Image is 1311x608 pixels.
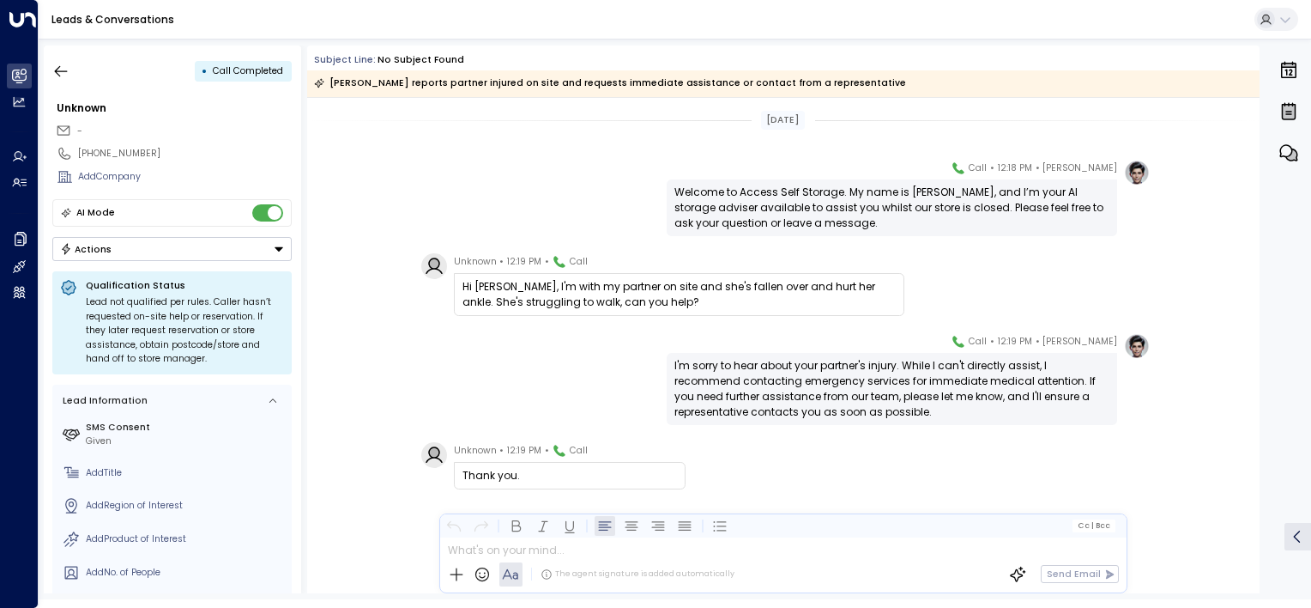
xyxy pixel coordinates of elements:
span: Subject Line: [314,53,376,66]
button: Undo [444,515,464,536]
div: The agent signature is added automatically [541,568,734,581]
span: Unknown [454,253,497,271]
div: No subject found [378,53,464,67]
div: Hi [PERSON_NAME], I'm with my partner on site and she's fallen over and hurt her ankle. She's str... [462,279,896,310]
span: • [545,442,549,459]
span: 12:19 PM [507,442,541,459]
div: Lead not qualified per rules. Caller hasn’t requested on-site help or reservation. If they later ... [86,295,284,367]
div: [DATE] [761,111,805,130]
div: Given [86,435,287,448]
p: Qualification Status [86,279,284,292]
span: 12:19 PM [507,253,541,271]
div: [PHONE_NUMBER] [78,147,292,161]
span: Call Completed [213,64,283,77]
div: Unknown [57,100,292,116]
span: Call [570,442,588,459]
div: AddProduct of Interest [86,532,287,546]
div: Lead Information [58,394,148,408]
div: AddTitle [86,466,287,480]
div: I'm sorry to hear about your partner's injury. While I can't directly assist, I recommend contact... [674,358,1109,420]
div: AddRegion of Interest [86,499,287,513]
div: AI Mode [76,204,115,222]
span: 12:19 PM [998,333,1032,350]
label: SMS Consent [86,421,287,435]
span: [PERSON_NAME] [1042,160,1117,177]
span: • [1036,333,1040,350]
span: • [499,253,504,271]
span: Cc Bcc [1078,521,1110,530]
div: [PERSON_NAME] reports partner injured on site and requests immediate assistance or contact from a... [314,75,906,92]
button: Cc|Bcc [1072,520,1115,532]
a: Leads & Conversations [51,12,174,27]
div: Button group with a nested menu [52,237,292,261]
img: profile-logo.png [1124,333,1150,359]
img: profile-logo.png [1124,160,1150,185]
div: Welcome to Access Self Storage. My name is [PERSON_NAME], and I’m your AI storage adviser availab... [674,185,1109,231]
span: 12:18 PM [998,160,1032,177]
span: • [1036,160,1040,177]
button: Redo [470,515,491,536]
span: • [990,160,994,177]
span: • [545,253,549,271]
div: AddNo. of People [86,566,287,580]
span: • [499,442,504,459]
div: AddCompany [78,170,292,184]
button: Actions [52,237,292,261]
span: Call [570,253,588,271]
span: • [990,333,994,350]
div: • [202,59,208,82]
span: Call [969,160,987,177]
div: Actions [60,243,112,255]
span: Call [969,333,987,350]
div: Thank you. [462,468,677,483]
span: | [1090,521,1093,530]
span: - [77,125,82,137]
span: [PERSON_NAME] [1042,333,1117,350]
span: Unknown [454,442,497,459]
